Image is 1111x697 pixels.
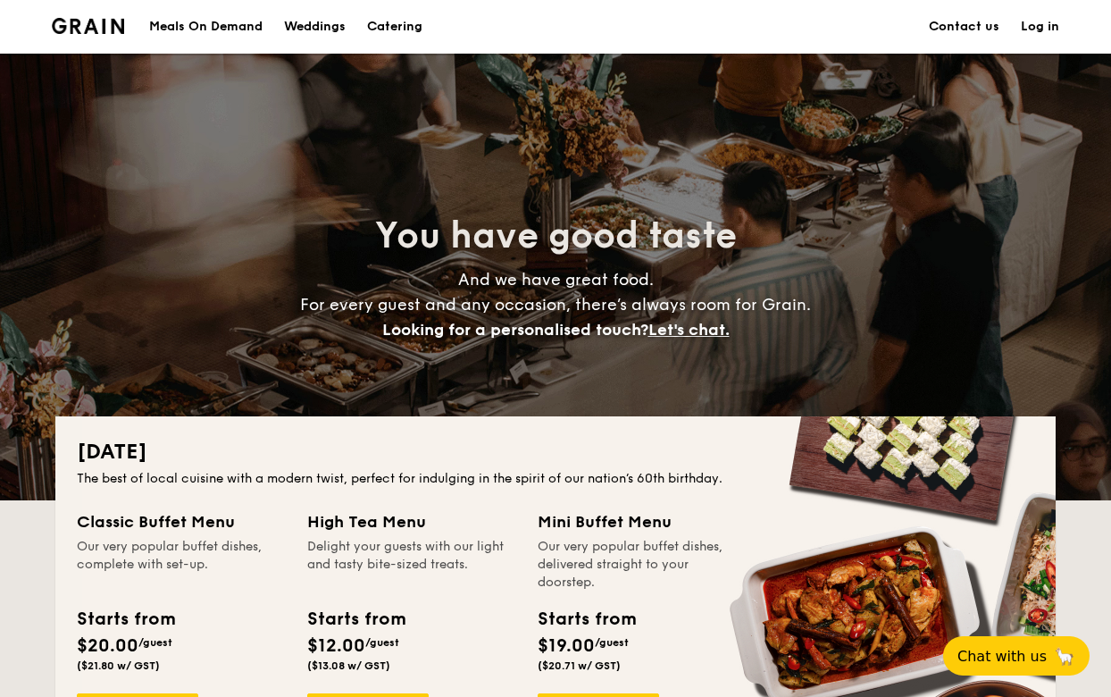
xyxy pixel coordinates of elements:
[52,18,124,34] img: Grain
[77,470,1034,488] div: The best of local cuisine with a modern twist, perfect for indulging in the spirit of our nation’...
[307,659,390,672] span: ($13.08 w/ GST)
[538,606,635,633] div: Starts from
[538,509,747,534] div: Mini Buffet Menu
[595,636,629,649] span: /guest
[77,509,286,534] div: Classic Buffet Menu
[375,214,737,257] span: You have good taste
[77,438,1034,466] h2: [DATE]
[538,659,621,672] span: ($20.71 w/ GST)
[77,538,286,592] div: Our very popular buffet dishes, complete with set-up.
[52,18,124,34] a: Logotype
[648,320,730,340] span: Let's chat.
[382,320,648,340] span: Looking for a personalised touch?
[538,538,747,592] div: Our very popular buffet dishes, delivered straight to your doorstep.
[538,635,595,657] span: $19.00
[307,509,516,534] div: High Tea Menu
[77,606,174,633] div: Starts from
[365,636,399,649] span: /guest
[1054,646,1075,667] span: 🦙
[77,635,138,657] span: $20.00
[307,606,405,633] div: Starts from
[77,659,160,672] span: ($21.80 w/ GST)
[943,636,1090,676] button: Chat with us🦙
[307,635,365,657] span: $12.00
[138,636,172,649] span: /guest
[957,648,1047,665] span: Chat with us
[307,538,516,592] div: Delight your guests with our light and tasty bite-sized treats.
[300,270,811,340] span: And we have great food. For every guest and any occasion, there’s always room for Grain.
